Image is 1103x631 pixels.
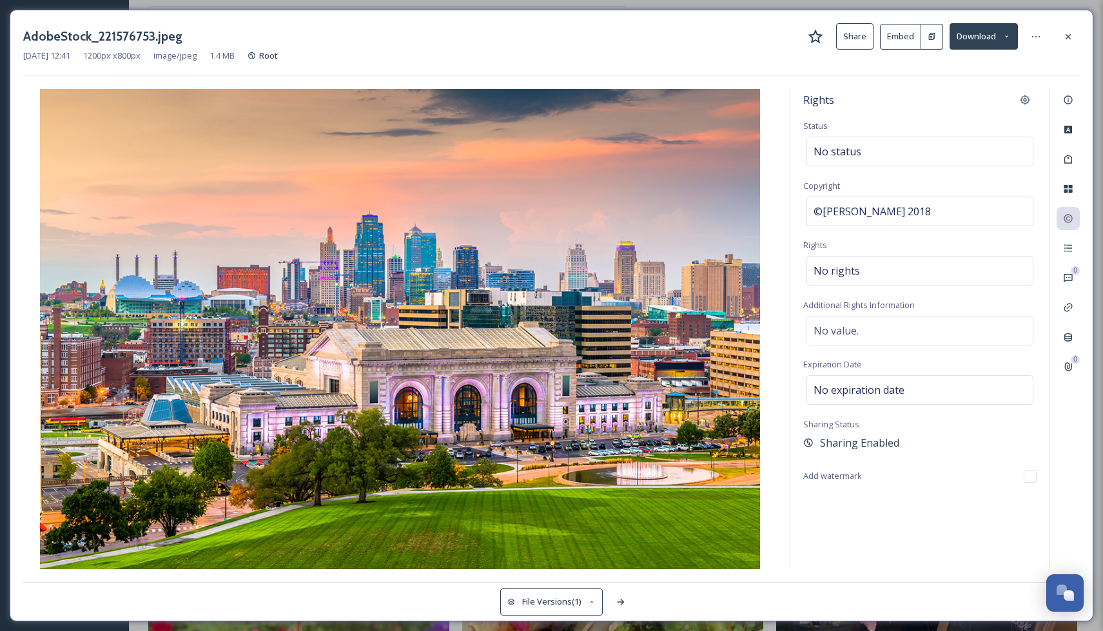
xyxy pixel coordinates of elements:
span: Sharing Enabled [820,435,899,451]
span: Add watermark [803,470,862,482]
button: File Versions(1) [500,588,603,615]
span: image/jpeg [153,50,197,62]
button: Embed [880,24,921,50]
button: Download [950,23,1018,50]
span: Root [259,50,278,61]
span: 1200 px x 800 px [83,50,141,62]
span: Expiration Date [803,358,862,370]
h3: AdobeStock_221576753.jpeg [23,27,182,46]
div: 0 [1071,266,1080,275]
span: Rights [803,239,827,251]
span: No rights [814,263,860,278]
span: Status [803,120,828,131]
img: AdobeStock_221576753.jpeg [23,89,777,569]
span: No status [814,144,861,159]
span: Sharing Status [803,418,859,430]
span: 1.4 MB [210,50,235,62]
span: No value. [814,323,859,338]
span: Rights [803,92,834,108]
span: [DATE] 12:41 [23,50,70,62]
span: No expiration date [814,382,904,398]
button: Open Chat [1046,574,1084,612]
span: Copyright [803,180,840,191]
button: Share [836,23,874,50]
span: ©[PERSON_NAME] 2018 [814,204,931,219]
div: 0 [1071,355,1080,364]
span: Additional Rights Information [803,299,915,311]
